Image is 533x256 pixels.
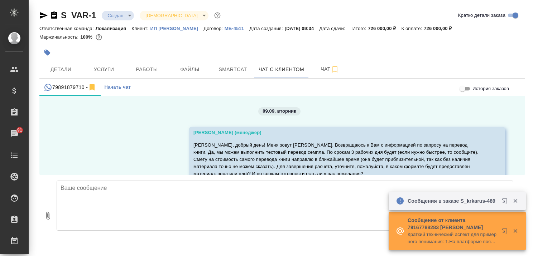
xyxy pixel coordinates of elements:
p: Сообщение от клиента 79167788283 [PERSON_NAME] [408,217,497,231]
span: Работы [130,65,164,74]
p: К оплате: [402,26,424,31]
span: 91 [13,127,27,134]
p: 09.09, вторник [263,108,296,115]
button: Открыть в новой вкладке [498,194,515,211]
a: 91 [2,125,27,143]
p: 726 000,00 ₽ [368,26,401,31]
p: 726 000,00 ₽ [424,26,457,31]
div: Создан [102,11,134,20]
p: Ответственная команда: [39,26,96,31]
p: [DATE] 09:34 [285,26,320,31]
button: [DEMOGRAPHIC_DATA] [143,13,200,19]
p: Договор: [203,26,225,31]
div: [PERSON_NAME] (менеджер) [193,129,480,136]
p: МБ-4511 [225,26,249,31]
p: Краткий технический аспект для примерного понимания: 1.На платформе появится блок формата «Услуги п [408,231,497,245]
span: Кратко детали заказа [458,12,505,19]
span: Чат [313,65,347,74]
p: ИП [PERSON_NAME] [150,26,204,31]
div: Создан [140,11,208,20]
p: [PERSON_NAME], добрый день! Меня зовут [PERSON_NAME]. Возвращаюсь к Вам с информацией по запросу ... [193,142,480,177]
button: Закрыть [508,198,523,204]
button: Скопировать ссылку для ЯМессенджера [39,11,48,20]
button: Добавить тэг [39,45,55,60]
span: Детали [44,65,78,74]
button: 0.00 RUB; [94,33,104,42]
p: Маржинальность: [39,34,80,40]
a: МБ-4511 [225,25,249,31]
svg: Подписаться [331,65,339,74]
div: simple tabs example [39,79,525,96]
p: Итого: [352,26,368,31]
p: Сообщения в заказе S_krkarus-489 [408,197,497,205]
span: История заказов [472,85,509,92]
button: Закрыть [508,228,523,234]
button: Скопировать ссылку [50,11,58,20]
p: Клиент: [131,26,150,31]
button: Начать чат [101,79,134,96]
div: 79891879710 (Агния Исаенко) - (undefined) [44,83,96,92]
button: Открыть в новой вкладке [498,224,515,241]
p: 100% [80,34,94,40]
p: Дата сдачи: [319,26,347,31]
p: Дата создания: [249,26,284,31]
span: Файлы [173,65,207,74]
a: ИП [PERSON_NAME] [150,25,204,31]
a: S_VAR-1 [61,10,96,20]
span: Smartcat [216,65,250,74]
span: Услуги [87,65,121,74]
span: Чат с клиентом [259,65,304,74]
button: Создан [105,13,125,19]
span: Начать чат [104,83,131,92]
svg: Отписаться [88,83,96,92]
p: Локализация [96,26,132,31]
